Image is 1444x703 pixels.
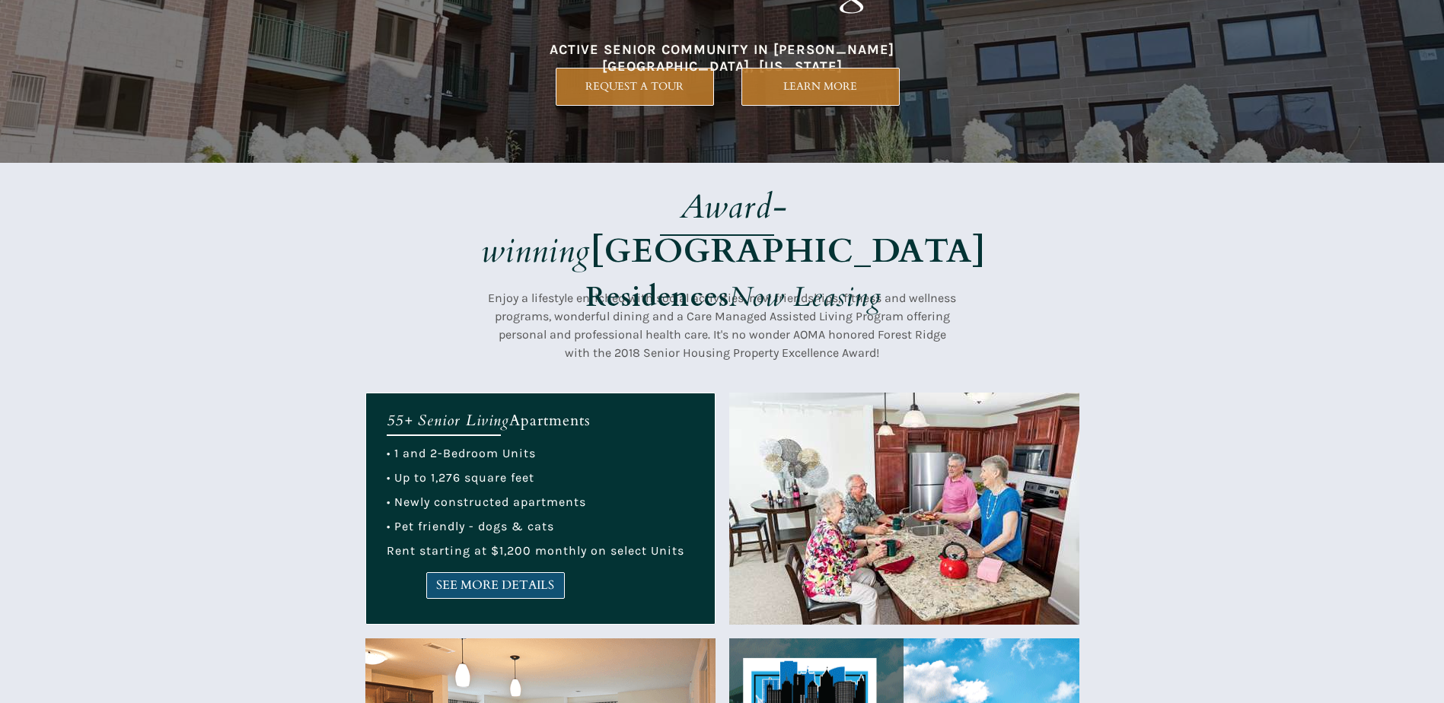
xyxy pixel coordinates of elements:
span: REQUEST A TOUR [556,80,713,93]
span: ACTIVE SENIOR COMMUNITY IN [PERSON_NAME][GEOGRAPHIC_DATA], [US_STATE] [550,41,894,75]
span: SEE MORE DETAILS [427,578,564,593]
a: LEARN MORE [741,68,900,106]
span: Rent starting at $1,200 monthly on select Units [387,543,684,558]
span: • Up to 1,276 square feet [387,470,534,485]
span: • Newly constructed apartments [387,495,586,509]
a: SEE MORE DETAILS [426,572,565,599]
span: LEARN MORE [742,80,899,93]
em: Now Leasing [729,278,881,316]
em: 55+ Senior Living [387,410,509,431]
span: • Pet friendly - dogs & cats [387,519,554,533]
strong: Residences [586,278,729,316]
a: REQUEST A TOUR [556,68,714,106]
span: • 1 and 2-Bedroom Units [387,446,536,460]
em: Award-winning [481,184,788,274]
strong: [GEOGRAPHIC_DATA] [591,228,986,274]
span: Apartments [509,410,591,431]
